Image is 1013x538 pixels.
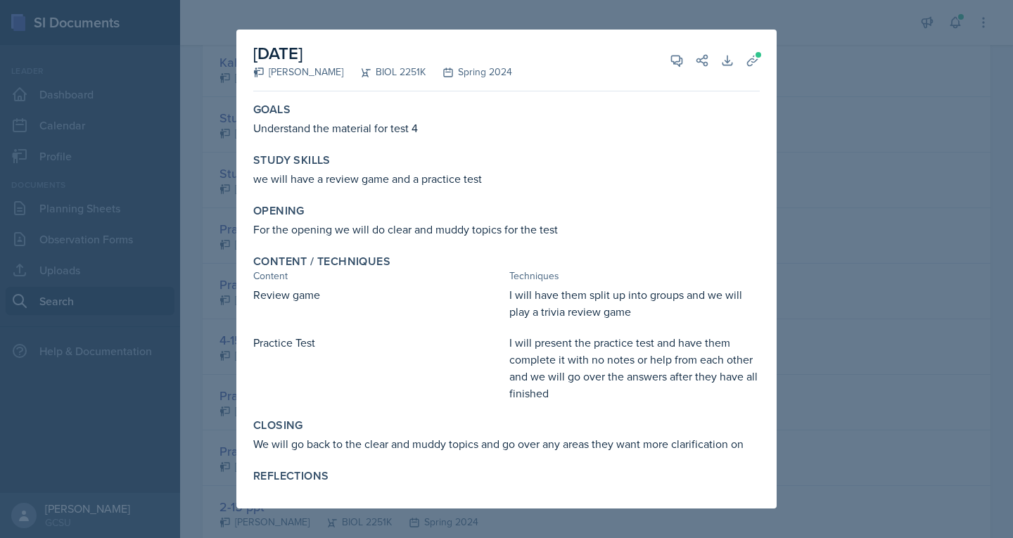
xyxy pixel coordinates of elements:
div: Techniques [509,269,760,283]
p: I will have them split up into groups and we will play a trivia review game [509,286,760,320]
div: [PERSON_NAME] [253,65,343,79]
p: We will go back to the clear and muddy topics and go over any areas they want more clarification on [253,435,760,452]
label: Goals [253,103,291,117]
label: Reflections [253,469,329,483]
div: Content [253,269,504,283]
label: Study Skills [253,153,331,167]
label: Opening [253,204,305,218]
h2: [DATE] [253,41,512,66]
p: Understand the material for test 4 [253,120,760,136]
label: Content / Techniques [253,255,390,269]
p: we will have a review game and a practice test [253,170,760,187]
div: BIOL 2251K [343,65,426,79]
p: I will present the practice test and have them complete it with no notes or help from each other ... [509,334,760,402]
p: Practice Test [253,334,504,351]
p: Review game [253,286,504,303]
label: Closing [253,418,303,433]
p: For the opening we will do clear and muddy topics for the test [253,221,760,238]
div: Spring 2024 [426,65,512,79]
